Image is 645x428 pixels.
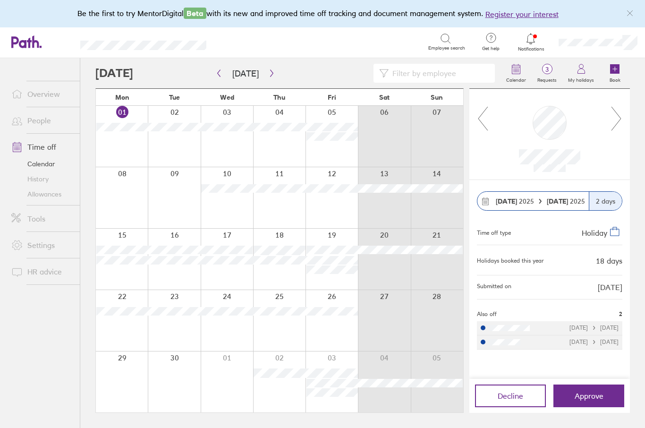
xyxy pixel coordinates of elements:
a: People [4,111,80,130]
span: Sat [379,94,390,101]
strong: [DATE] [547,197,570,205]
div: Time off type [477,226,511,237]
div: 2 days [589,192,622,210]
div: [DATE] [DATE] [569,339,619,345]
span: Also off [477,311,497,317]
label: Requests [532,75,562,83]
div: Be the first to try MentorDigital with its new and improved time off tracking and document manage... [77,8,568,20]
input: Filter by employee [389,64,489,82]
span: Thu [273,94,285,101]
button: [DATE] [225,66,266,81]
span: Employee search [428,45,465,51]
span: 2 [619,311,622,317]
a: Notifications [516,32,546,52]
span: 2025 [496,197,534,205]
a: HR advice [4,262,80,281]
span: 2025 [547,197,585,205]
a: Settings [4,236,80,255]
div: Search [232,37,256,46]
div: 18 days [596,257,622,265]
button: Decline [475,385,546,407]
span: Beta [184,8,206,19]
a: Time off [4,137,80,156]
span: Sun [431,94,443,101]
span: [DATE] [598,283,622,291]
a: Overview [4,85,80,103]
a: Book [600,58,630,88]
span: Tue [169,94,180,101]
a: 3Requests [532,58,562,88]
a: Allowances [4,187,80,202]
span: Approve [575,392,603,400]
strong: [DATE] [496,197,517,205]
button: Register your interest [485,9,559,20]
div: Holidays booked this year [477,257,544,264]
span: Fri [328,94,336,101]
label: Calendar [501,75,532,83]
button: Approve [553,385,624,407]
span: Get help [475,46,506,51]
a: Calendar [4,156,80,171]
span: Decline [498,392,523,400]
span: 3 [532,66,562,73]
span: Notifications [516,46,546,52]
span: Submitted on [477,283,511,291]
span: Mon [115,94,129,101]
div: [DATE] [DATE] [569,325,619,331]
a: Tools [4,209,80,228]
a: History [4,171,80,187]
label: Book [604,75,626,83]
a: My holidays [562,58,600,88]
label: My holidays [562,75,600,83]
a: Calendar [501,58,532,88]
span: Holiday [582,228,607,238]
span: Wed [220,94,234,101]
